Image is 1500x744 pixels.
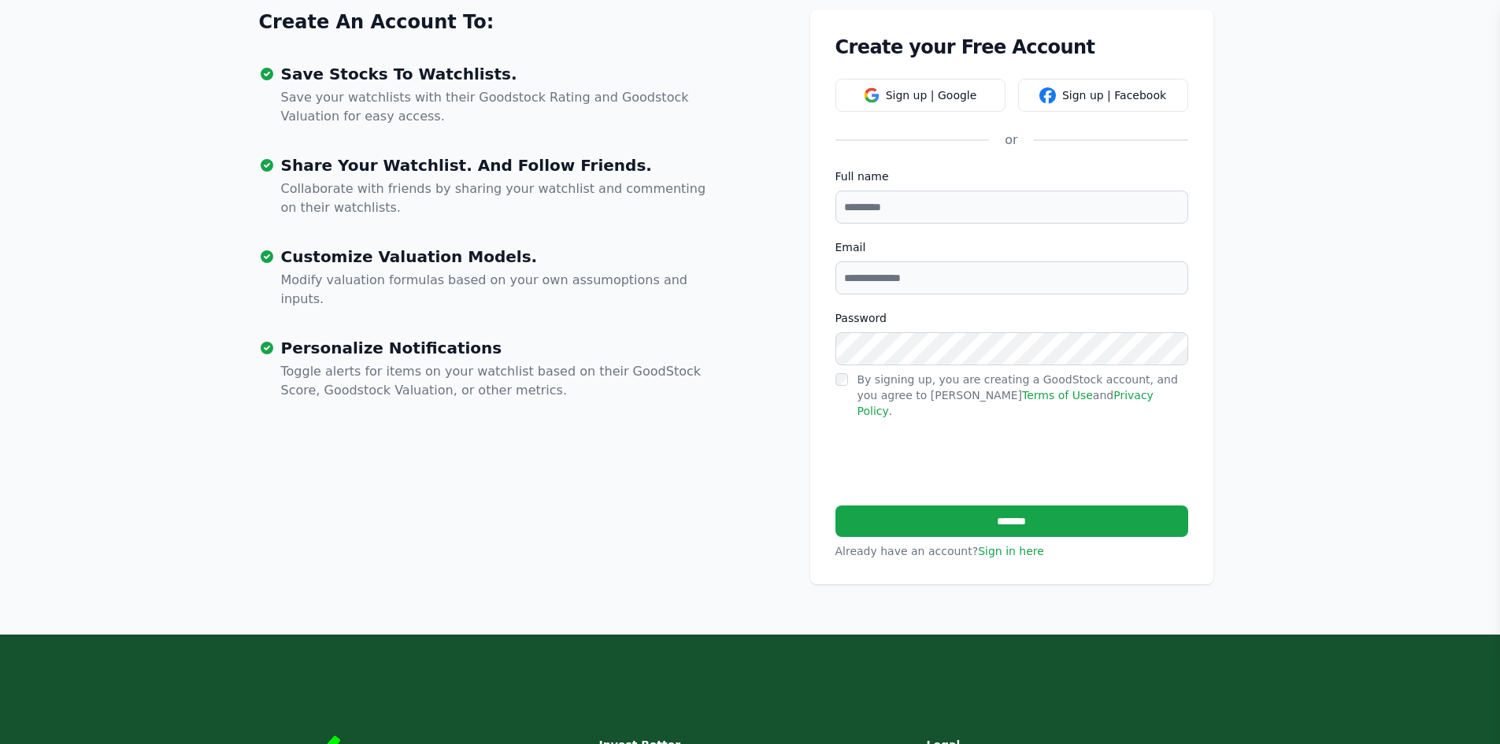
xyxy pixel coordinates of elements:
[1018,79,1188,112] button: Sign up | Facebook
[835,168,1188,184] label: Full name
[857,373,1178,417] label: By signing up, you are creating a GoodStock account, and you agree to [PERSON_NAME] and .
[281,180,719,217] p: Collaborate with friends by sharing your watchlist and commenting on their watchlists.
[281,249,719,265] h3: Customize Valuation Models.
[281,271,719,309] p: Modify valuation formulas based on your own assumoptions and inputs.
[835,239,1188,255] label: Email
[281,362,719,400] p: Toggle alerts for items on your watchlist based on their GoodStock Score, Goodstock Valuation, or...
[281,157,719,173] h3: Share Your Watchlist. And Follow Friends.
[835,35,1188,60] h1: Create your Free Account
[835,435,1075,496] iframe: reCAPTCHA
[978,545,1044,557] a: Sign in here
[259,9,494,35] a: Create An Account To:
[989,131,1033,150] div: or
[1022,389,1093,402] a: Terms of Use
[835,543,1188,559] p: Already have an account?
[835,79,1006,112] button: Sign up | Google
[281,340,719,356] h3: Personalize Notifications
[281,66,719,82] h3: Save Stocks To Watchlists.
[281,88,719,126] p: Save your watchlists with their Goodstock Rating and Goodstock Valuation for easy access.
[835,310,1188,326] label: Password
